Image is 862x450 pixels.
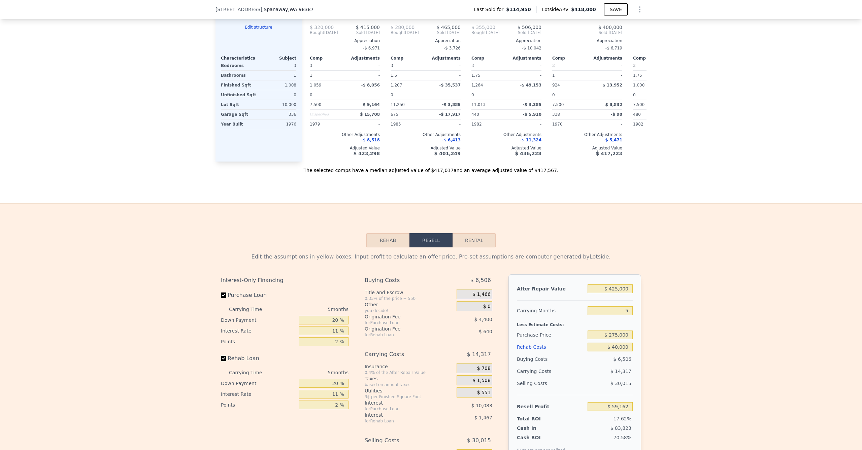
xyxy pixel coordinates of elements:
[508,61,541,70] div: -
[439,83,461,88] span: -$ 35,537
[365,348,440,360] div: Carrying Costs
[275,367,349,378] div: 5 months
[365,332,440,338] div: for Rehab Loan
[427,119,461,129] div: -
[365,382,454,387] div: based on annual taxes
[260,80,296,90] div: 1,008
[471,132,541,137] div: Other Adjustments
[477,366,491,372] span: $ 708
[517,365,559,377] div: Carrying Costs
[500,30,541,35] span: Sold [DATE]
[470,274,491,286] span: $ 6,506
[275,304,349,315] div: 5 months
[633,56,668,61] div: Comp
[310,102,321,107] span: 7,500
[517,341,585,353] div: Rehab Costs
[508,71,541,80] div: -
[552,71,586,80] div: 1
[221,389,296,400] div: Interest Rate
[552,30,622,35] span: Sold [DATE]
[471,145,541,151] div: Adjusted Value
[552,102,564,107] span: 7,500
[427,90,461,100] div: -
[517,317,633,329] div: Less Estimate Costs:
[467,348,491,360] span: $ 14,317
[472,378,490,384] span: $ 1,508
[471,119,505,129] div: 1982
[310,30,338,35] div: [DATE]
[517,415,559,422] div: Total ROI
[633,112,641,117] span: 480
[310,25,334,30] span: $ 320,000
[365,308,454,313] div: you decide!
[520,83,541,88] span: -$ 49,153
[522,46,541,50] span: -$ 10,042
[633,119,667,129] div: 1982
[614,416,631,421] span: 17.62%
[474,415,492,420] span: $ 1,467
[310,38,380,43] div: Appreciation
[426,56,461,61] div: Adjustments
[474,317,492,322] span: $ 4,400
[610,425,631,431] span: $ 83,823
[356,25,380,30] span: $ 415,000
[471,112,479,117] span: 440
[363,46,380,50] span: -$ 6,971
[310,71,343,80] div: 1
[365,394,454,400] div: 3¢ per Finished Square Foot
[221,336,296,347] div: Points
[506,6,531,13] span: $114,950
[633,132,703,137] div: Other Adjustments
[587,56,622,61] div: Adjustments
[360,112,380,117] span: $ 15,708
[229,304,273,315] div: Carrying Time
[288,7,313,12] span: , WA 98387
[391,63,393,68] span: 3
[471,403,492,408] span: $ 10,083
[391,83,402,88] span: 1,207
[310,83,321,88] span: 1,059
[483,304,491,310] span: $ 0
[391,25,415,30] span: $ 280,000
[221,289,296,301] label: Purchase Loan
[221,71,257,80] div: Bathrooms
[598,25,622,30] span: $ 400,000
[215,6,262,13] span: [STREET_ADDRESS]
[391,30,405,35] span: Bought
[346,90,380,100] div: -
[517,434,565,441] div: Cash ROI
[427,71,461,80] div: -
[506,56,541,61] div: Adjustments
[310,145,380,151] div: Adjusted Value
[552,83,560,88] span: 924
[610,369,631,374] span: $ 14,317
[365,289,454,296] div: Title and Escrow
[471,30,486,35] span: Bought
[571,7,596,12] span: $418,000
[552,145,622,151] div: Adjusted Value
[437,25,461,30] span: $ 465,000
[552,63,555,68] span: 3
[633,30,703,35] span: Sold [DATE]
[589,90,622,100] div: -
[310,30,324,35] span: Bought
[310,110,343,119] div: Unspecified
[419,30,461,35] span: Sold [DATE]
[262,6,314,13] span: , Spanaway
[518,25,541,30] span: $ 506,000
[260,61,296,70] div: 3
[604,138,622,142] span: -$ 5,471
[346,119,380,129] div: -
[365,387,454,394] div: Utilities
[508,90,541,100] div: -
[633,3,646,16] button: Show Options
[260,110,296,119] div: 336
[221,110,257,119] div: Garage Sqft
[605,46,622,50] span: -$ 6,719
[221,100,257,109] div: Lot Sqft
[633,102,644,107] span: 7,500
[391,38,461,43] div: Appreciation
[589,61,622,70] div: -
[365,325,440,332] div: Origination Fee
[346,71,380,80] div: -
